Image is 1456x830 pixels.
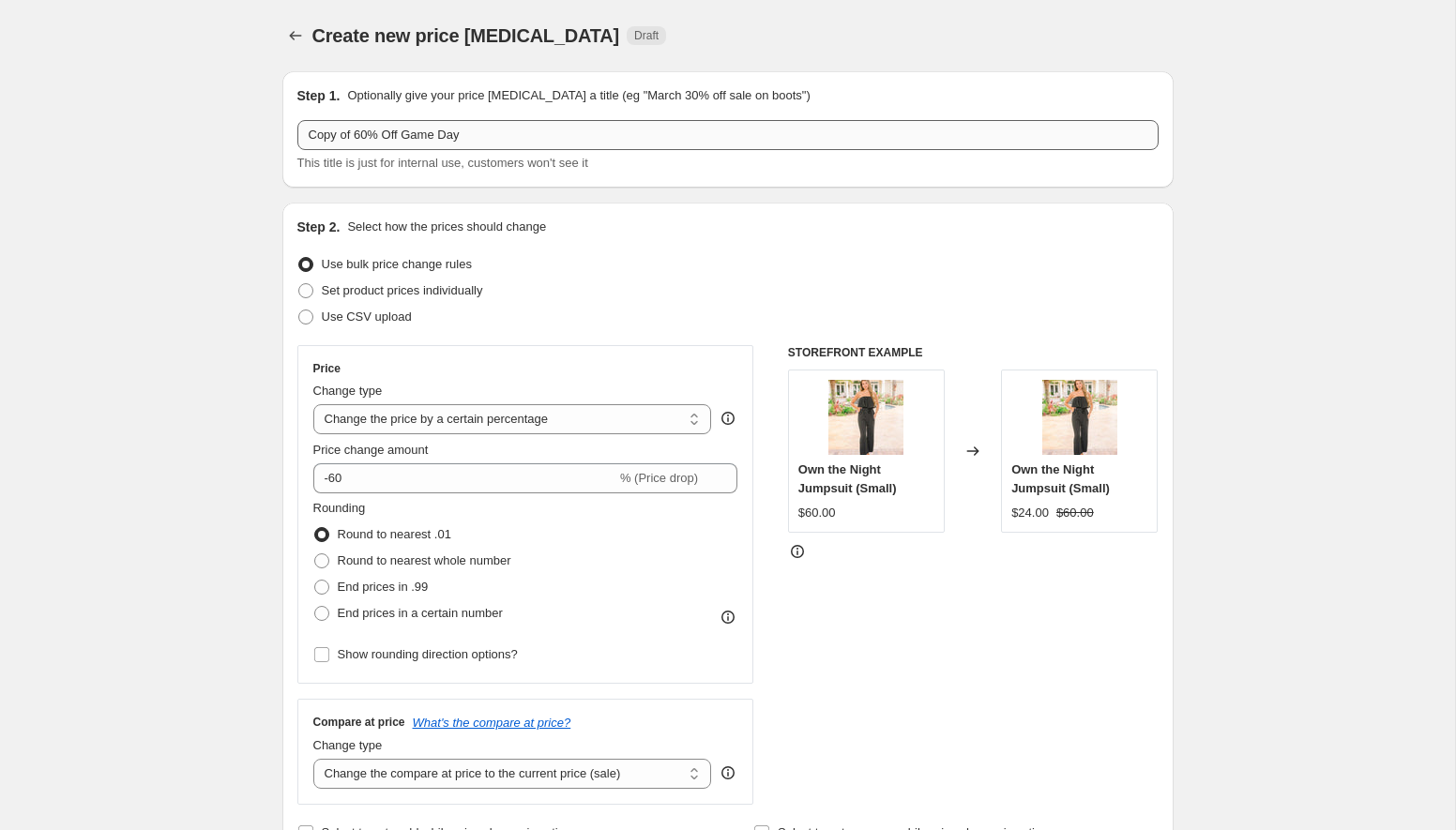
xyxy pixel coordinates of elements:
span: Own the Night Jumpsuit (Small) [798,462,897,495]
button: Price change jobs [282,23,309,49]
span: Change type [313,384,383,398]
span: Show rounding direction options? [338,647,518,661]
span: Round to nearest .01 [338,527,451,541]
p: Select how the prices should change [347,218,546,236]
span: This title is just for internal use, customers won't see it [297,156,588,170]
p: Optionally give your price [MEDICAL_DATA] a title (eg "March 30% off sale on boots") [347,86,810,105]
span: End prices in .99 [338,580,429,594]
input: 30% off holiday sale [297,120,1159,150]
span: % (Price drop) [620,471,698,485]
div: help [719,763,737,782]
div: $60.00 [798,504,836,522]
div: $24.00 [1011,504,1049,522]
button: What's the compare at price? [413,716,571,730]
h3: Compare at price [313,715,405,730]
strike: $60.00 [1056,504,1094,522]
h3: Price [313,361,341,376]
span: Use bulk price change rules [322,257,472,271]
span: Create new price [MEDICAL_DATA] [312,25,620,46]
span: Round to nearest whole number [338,553,511,567]
span: Change type [313,738,383,752]
img: 249a7886_80x.jpg [828,380,903,455]
span: Set product prices individually [322,283,483,297]
h2: Step 2. [297,218,341,236]
div: help [719,409,737,428]
span: Rounding [313,501,366,515]
span: Own the Night Jumpsuit (Small) [1011,462,1110,495]
span: Price change amount [313,443,429,457]
span: End prices in a certain number [338,606,503,620]
input: -15 [313,463,616,493]
img: 249a7886_80x.jpg [1042,380,1117,455]
span: Draft [634,28,659,43]
h2: Step 1. [297,86,341,105]
span: Use CSV upload [322,309,412,324]
h6: STOREFRONT EXAMPLE [788,345,1159,360]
